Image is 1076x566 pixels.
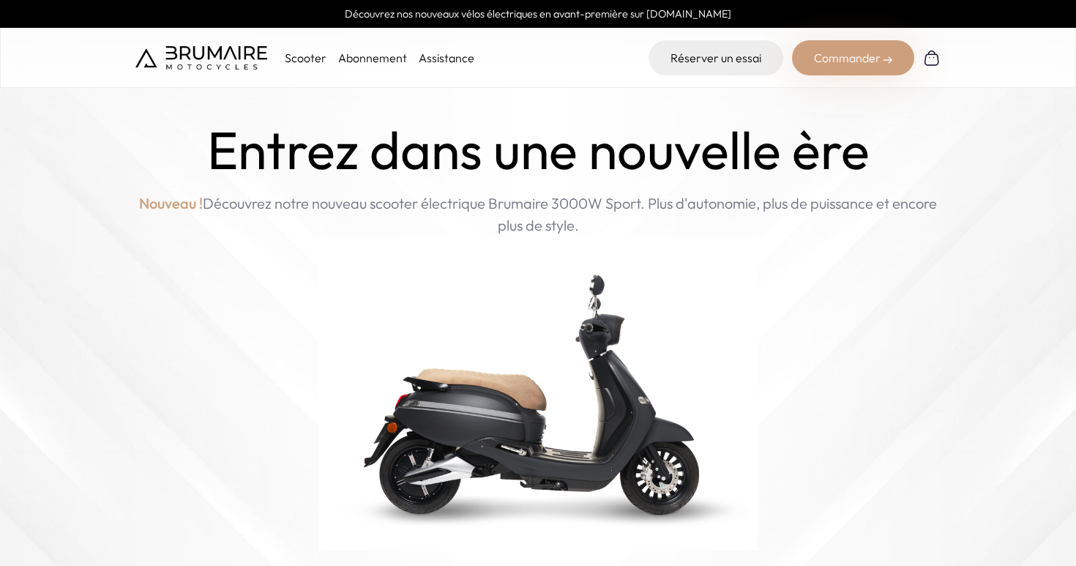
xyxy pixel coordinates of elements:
[338,51,407,65] a: Abonnement
[419,51,474,65] a: Assistance
[1003,497,1061,551] iframe: Gorgias live chat messenger
[649,40,783,75] a: Réserver un essai
[792,40,914,75] div: Commander
[207,120,870,181] h1: Entrez dans une nouvelle ère
[139,193,203,215] span: Nouveau !
[923,49,941,67] img: Panier
[285,49,326,67] p: Scooter
[883,56,892,64] img: right-arrow-2.png
[135,46,267,70] img: Brumaire Motocycles
[135,193,941,237] p: Découvrez notre nouveau scooter électrique Brumaire 3000W Sport. Plus d'autonomie, plus de puissa...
